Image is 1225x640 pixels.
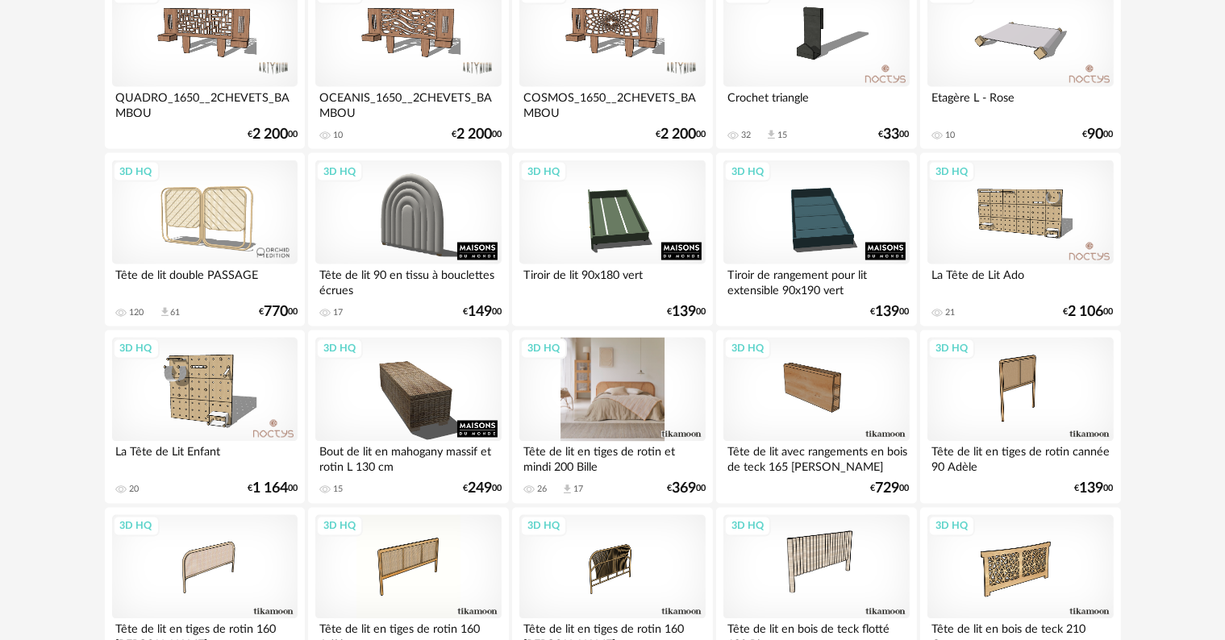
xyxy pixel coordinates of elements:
span: 249 [468,484,492,495]
div: 15 [333,484,343,496]
div: 3D HQ [520,339,567,359]
div: 10 [333,130,343,141]
div: 17 [573,484,583,496]
a: 3D HQ Tête de lit double PASSAGE 120 Download icon 61 €77000 [105,153,305,327]
a: 3D HQ Tête de lit en tiges de rotin cannée 90 Adèle €13900 [920,330,1120,505]
div: € 00 [871,484,910,495]
span: 729 [876,484,900,495]
div: 3D HQ [928,339,975,359]
span: 2 200 [660,129,696,140]
span: 2 200 [252,129,288,140]
div: 17 [333,307,343,318]
div: € 00 [667,484,706,495]
div: 3D HQ [724,339,771,359]
div: Crochet triangle [723,87,909,119]
div: Tête de lit en tiges de rotin et mindi 200 Bille [519,442,705,474]
div: La Tête de Lit Enfant [112,442,298,474]
div: € 00 [463,484,502,495]
div: 32 [741,130,751,141]
div: € 00 [248,484,298,495]
div: Tête de lit en tiges de rotin cannée 90 Adèle [927,442,1113,474]
div: Tiroir de lit 90x180 vert [519,264,705,297]
span: 770 [264,306,288,318]
div: COSMOS_1650__2CHEVETS_BAMBOU [519,87,705,119]
div: € 00 [667,306,706,318]
a: 3D HQ Tête de lit avec rangements en bois de teck 165 [PERSON_NAME] €72900 [716,330,916,505]
div: 3D HQ [520,161,567,182]
span: 139 [672,306,696,318]
a: 3D HQ Bout de lit en mahogany massif et rotin L 130 cm 15 €24900 [308,330,508,505]
div: 3D HQ [928,516,975,537]
span: Download icon [561,484,573,496]
div: € 00 [259,306,298,318]
span: 139 [876,306,900,318]
span: 139 [1080,484,1104,495]
div: € 00 [656,129,706,140]
span: 369 [672,484,696,495]
span: Download icon [765,129,777,141]
div: € 00 [871,306,910,318]
span: 90 [1088,129,1104,140]
div: 61 [171,307,181,318]
div: 10 [945,130,955,141]
div: € 00 [1083,129,1114,140]
div: 3D HQ [113,161,160,182]
div: Tête de lit double PASSAGE [112,264,298,297]
span: 2 200 [456,129,492,140]
span: 33 [884,129,900,140]
a: 3D HQ Tiroir de lit 90x180 vert €13900 [512,153,712,327]
div: Tête de lit avec rangements en bois de teck 165 [PERSON_NAME] [723,442,909,474]
a: 3D HQ Tête de lit en tiges de rotin et mindi 200 Bille 26 Download icon 17 €36900 [512,330,712,505]
div: 120 [130,307,144,318]
div: € 00 [463,306,502,318]
span: 149 [468,306,492,318]
a: 3D HQ Tête de lit 90 en tissu à bouclettes écrues 17 €14900 [308,153,508,327]
div: € 00 [1075,484,1114,495]
div: OCEANIS_1650__2CHEVETS_BAMBOU [315,87,501,119]
div: La Tête de Lit Ado [927,264,1113,297]
div: € 00 [248,129,298,140]
span: 1 164 [252,484,288,495]
div: Tête de lit 90 en tissu à bouclettes écrues [315,264,501,297]
div: Etagère L - Rose [927,87,1113,119]
div: 3D HQ [724,516,771,537]
div: Tiroir de rangement pour lit extensible 90x190 vert [723,264,909,297]
a: 3D HQ Tiroir de rangement pour lit extensible 90x190 vert €13900 [716,153,916,327]
div: € 00 [879,129,910,140]
div: 3D HQ [520,516,567,537]
div: 15 [777,130,787,141]
div: € 00 [452,129,502,140]
div: 26 [537,484,547,496]
div: 3D HQ [724,161,771,182]
div: Bout de lit en mahogany massif et rotin L 130 cm [315,442,501,474]
div: 3D HQ [316,516,363,537]
div: € 00 [1064,306,1114,318]
span: 2 106 [1069,306,1104,318]
div: 3D HQ [113,339,160,359]
div: 21 [945,307,955,318]
div: 3D HQ [113,516,160,537]
div: 3D HQ [316,161,363,182]
div: 20 [130,484,140,496]
div: QUADRO_1650__2CHEVETS_BAMBOU [112,87,298,119]
div: 3D HQ [316,339,363,359]
span: Download icon [159,306,171,318]
a: 3D HQ La Tête de Lit Ado 21 €2 10600 [920,153,1120,327]
div: 3D HQ [928,161,975,182]
a: 3D HQ La Tête de Lit Enfant 20 €1 16400 [105,330,305,505]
